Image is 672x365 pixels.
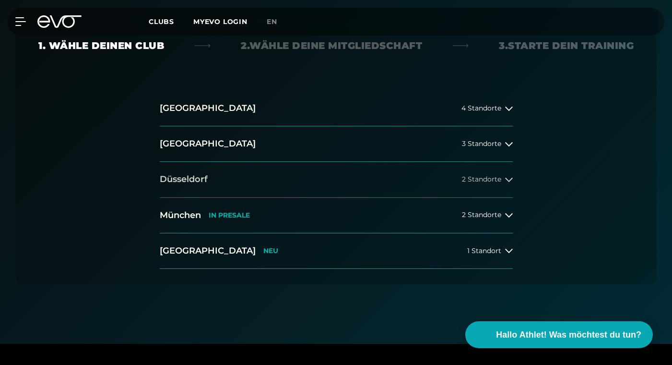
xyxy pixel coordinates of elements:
[160,245,256,257] h2: [GEOGRAPHIC_DATA]
[160,233,513,269] button: [GEOGRAPHIC_DATA]NEU1 Standort
[160,173,208,185] h2: Düsseldorf
[160,162,513,197] button: Düsseldorf2 Standorte
[241,39,422,52] div: 2. Wähle deine Mitgliedschaft
[263,247,278,255] p: NEU
[160,198,513,233] button: MünchenIN PRESALE2 Standorte
[461,105,501,112] span: 4 Standorte
[160,91,513,126] button: [GEOGRAPHIC_DATA]4 Standorte
[267,16,289,27] a: en
[462,176,501,183] span: 2 Standorte
[462,140,501,147] span: 3 Standorte
[462,211,501,219] span: 2 Standorte
[193,17,248,26] a: MYEVO LOGIN
[499,39,634,52] div: 3. Starte dein Training
[160,126,513,162] button: [GEOGRAPHIC_DATA]3 Standorte
[160,209,201,221] h2: München
[496,328,641,341] span: Hallo Athlet! Was möchtest du tun?
[149,17,174,26] span: Clubs
[267,17,277,26] span: en
[467,247,501,255] span: 1 Standort
[160,102,256,114] h2: [GEOGRAPHIC_DATA]
[160,138,256,150] h2: [GEOGRAPHIC_DATA]
[38,39,164,52] div: 1. Wähle deinen Club
[209,211,250,219] p: IN PRESALE
[149,17,193,26] a: Clubs
[465,321,653,348] button: Hallo Athlet! Was möchtest du tun?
